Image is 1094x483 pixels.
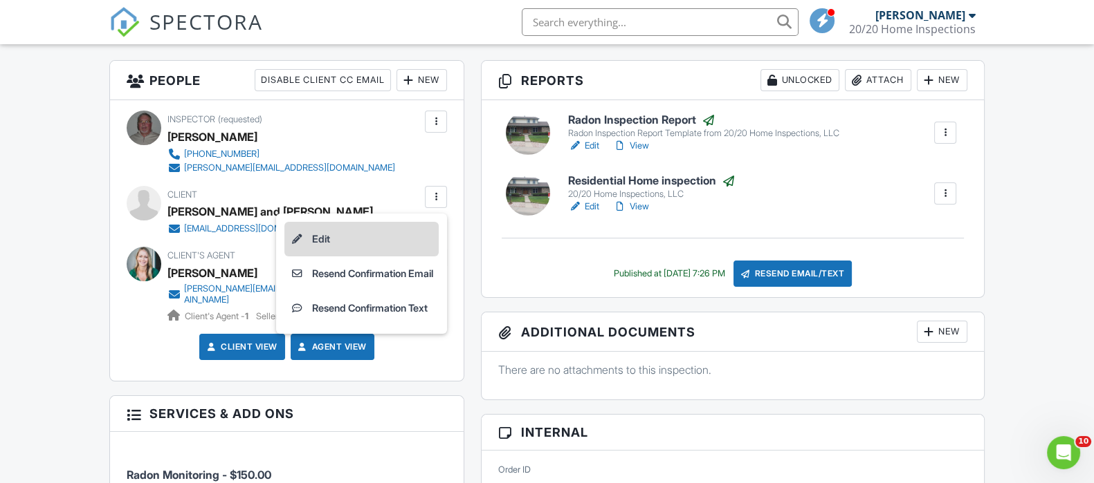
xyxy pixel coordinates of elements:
[760,69,839,91] div: Unlocked
[184,162,395,173] div: [PERSON_NAME][EMAIL_ADDRESS][DOMAIN_NAME]
[482,415,984,451] h3: Internal
[875,8,965,22] div: [PERSON_NAME]
[110,61,464,100] h3: People
[109,7,140,37] img: The Best Home Inspection Software - Spectora
[167,263,257,283] a: [PERSON_NAME]
[568,113,839,127] h6: Radon Inspection Report
[284,291,439,325] a: Resend Confirmation Text
[167,147,395,161] a: [PHONE_NUMBER]
[218,114,262,124] span: (requested)
[917,69,967,91] div: New
[167,201,373,222] div: [PERSON_NAME] and [PERSON_NAME]
[568,139,599,153] a: Edit
[167,222,362,236] a: [EMAIL_ADDRESS][DOMAIN_NAME]
[167,161,395,175] a: [PERSON_NAME][EMAIL_ADDRESS][DOMAIN_NAME]
[204,340,277,354] a: Client View
[568,200,599,214] a: Edit
[498,362,967,377] p: There are no attachments to this inspection.
[256,311,321,321] span: Seller's Agent -
[498,464,531,476] label: Order ID
[568,174,736,200] a: Residential Home inspection 20/20 Home Inspections, LLC
[185,311,250,321] span: Client's Agent -
[127,468,271,482] span: Radon Monitoring - $150.00
[849,22,976,36] div: 20/20 Home Inspections
[167,189,197,200] span: Client
[167,283,421,305] a: [PERSON_NAME][EMAIL_ADDRESS][PERSON_NAME][DOMAIN_NAME]
[109,19,263,48] a: SPECTORA
[614,268,725,279] div: Published at [DATE] 7:26 PM
[396,69,447,91] div: New
[613,139,649,153] a: View
[149,7,263,36] span: SPECTORA
[245,311,248,321] strong: 1
[613,200,649,214] a: View
[184,149,259,160] div: [PHONE_NUMBER]
[482,312,984,352] h3: Additional Documents
[184,283,421,305] div: [PERSON_NAME][EMAIL_ADDRESS][PERSON_NAME][DOMAIN_NAME]
[255,69,391,91] div: Disable Client CC Email
[917,321,967,343] div: New
[482,61,984,100] h3: Reports
[568,113,839,140] a: Radon Inspection Report Radon Inspection Report Template from 20/20 Home Inspections, LLC
[568,128,839,139] div: Radon Inspection Report Template from 20/20 Home Inspections, LLC
[295,340,367,354] a: Agent View
[184,223,327,234] div: [EMAIL_ADDRESS][DOMAIN_NAME]
[733,261,853,287] div: Resend Email/Text
[1047,436,1080,469] iframe: Intercom live chat
[167,250,235,261] span: Client's Agent
[1075,436,1091,447] span: 10
[284,256,439,291] a: Resend Confirmation Email
[110,396,464,432] h3: Services & Add ons
[845,69,911,91] div: Attach
[284,222,439,256] a: Edit
[568,174,736,188] h6: Residential Home inspection
[568,189,736,200] div: 20/20 Home Inspections, LLC
[167,126,257,147] div: [PERSON_NAME]
[522,8,799,36] input: Search everything...
[167,114,215,124] span: Inspector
